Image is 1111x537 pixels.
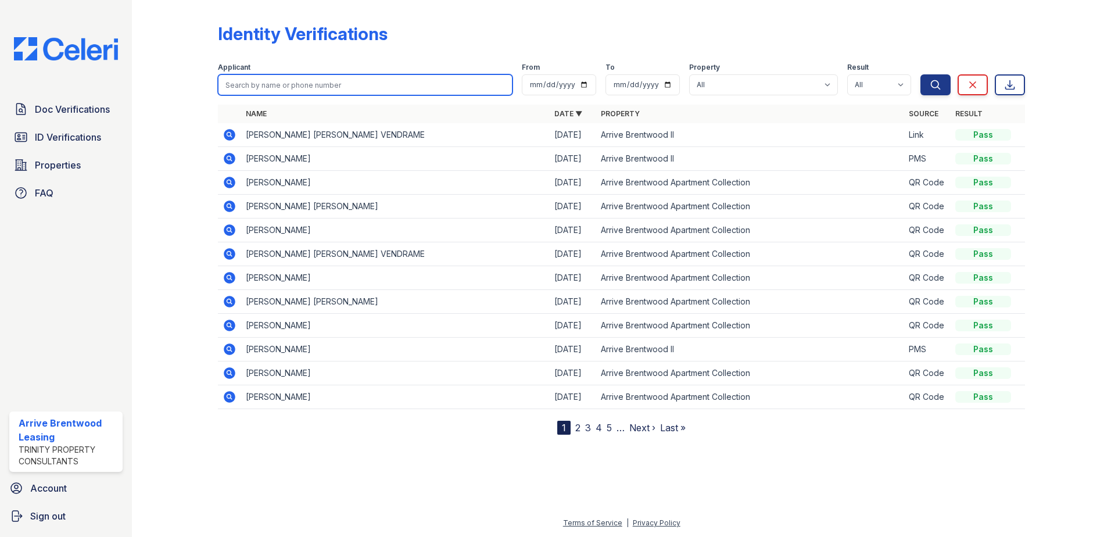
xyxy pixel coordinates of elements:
span: ID Verifications [35,130,101,144]
td: Arrive Brentwood Apartment Collection [596,266,905,290]
td: [PERSON_NAME] [241,361,550,385]
div: | [626,518,629,527]
td: [PERSON_NAME] [241,385,550,409]
td: [PERSON_NAME] [241,219,550,242]
img: CE_Logo_Blue-a8612792a0a2168367f1c8372b55b34899dd931a85d93a1a3d3e32e68fde9ad4.png [5,37,127,60]
td: Arrive Brentwood Apartment Collection [596,290,905,314]
a: Last » [660,422,686,434]
a: ID Verifications [9,126,123,149]
td: [DATE] [550,242,596,266]
td: [DATE] [550,219,596,242]
td: [DATE] [550,147,596,171]
input: Search by name or phone number [218,74,513,95]
a: Sign out [5,504,127,528]
a: 2 [575,422,580,434]
div: Pass [955,224,1011,236]
td: [DATE] [550,361,596,385]
td: [DATE] [550,338,596,361]
td: QR Code [904,242,951,266]
td: [PERSON_NAME] [241,266,550,290]
a: Properties [9,153,123,177]
td: Arrive Brentwood Apartment Collection [596,361,905,385]
td: QR Code [904,361,951,385]
td: [DATE] [550,195,596,219]
td: Link [904,123,951,147]
td: Arrive Brentwood II [596,123,905,147]
td: Arrive Brentwood Apartment Collection [596,242,905,266]
td: [DATE] [550,123,596,147]
td: QR Code [904,314,951,338]
a: 4 [596,422,602,434]
div: Arrive Brentwood Leasing [19,416,118,444]
td: [PERSON_NAME] [241,338,550,361]
div: Identity Verifications [218,23,388,44]
td: QR Code [904,290,951,314]
a: Property [601,109,640,118]
div: Pass [955,272,1011,284]
td: [DATE] [550,385,596,409]
td: QR Code [904,219,951,242]
span: Properties [35,158,81,172]
td: Arrive Brentwood II [596,147,905,171]
td: Arrive Brentwood Apartment Collection [596,219,905,242]
span: Sign out [30,509,66,523]
td: [PERSON_NAME] [PERSON_NAME] [241,195,550,219]
a: Source [909,109,938,118]
label: Result [847,63,869,72]
div: Pass [955,129,1011,141]
span: … [617,421,625,435]
div: Pass [955,177,1011,188]
a: Terms of Service [563,518,622,527]
td: [PERSON_NAME] [241,147,550,171]
div: Pass [955,296,1011,307]
td: [PERSON_NAME] [PERSON_NAME] VENDRAME [241,123,550,147]
td: Arrive Brentwood Apartment Collection [596,195,905,219]
a: Result [955,109,983,118]
td: [DATE] [550,290,596,314]
td: Arrive Brentwood Apartment Collection [596,171,905,195]
a: 5 [607,422,612,434]
td: [PERSON_NAME] [PERSON_NAME] [241,290,550,314]
div: Pass [955,153,1011,164]
td: [DATE] [550,171,596,195]
td: PMS [904,147,951,171]
label: To [605,63,615,72]
td: PMS [904,338,951,361]
td: [DATE] [550,266,596,290]
td: [DATE] [550,314,596,338]
div: Trinity Property Consultants [19,444,118,467]
a: Privacy Policy [633,518,680,527]
a: FAQ [9,181,123,205]
a: Next › [629,422,655,434]
td: [PERSON_NAME] [241,314,550,338]
div: Pass [955,367,1011,379]
div: Pass [955,391,1011,403]
a: Doc Verifications [9,98,123,121]
span: Doc Verifications [35,102,110,116]
td: QR Code [904,171,951,195]
td: Arrive Brentwood Apartment Collection [596,314,905,338]
div: Pass [955,320,1011,331]
td: [PERSON_NAME] [241,171,550,195]
label: From [522,63,540,72]
td: Arrive Brentwood Apartment Collection [596,385,905,409]
td: [PERSON_NAME] [PERSON_NAME] VENDRAME [241,242,550,266]
label: Applicant [218,63,250,72]
td: QR Code [904,195,951,219]
td: Arrive Brentwood II [596,338,905,361]
td: QR Code [904,266,951,290]
div: Pass [955,343,1011,355]
td: QR Code [904,385,951,409]
a: 3 [585,422,591,434]
div: 1 [557,421,571,435]
div: Pass [955,248,1011,260]
div: Pass [955,201,1011,212]
span: FAQ [35,186,53,200]
a: Name [246,109,267,118]
a: Account [5,477,127,500]
label: Property [689,63,720,72]
span: Account [30,481,67,495]
a: Date ▼ [554,109,582,118]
